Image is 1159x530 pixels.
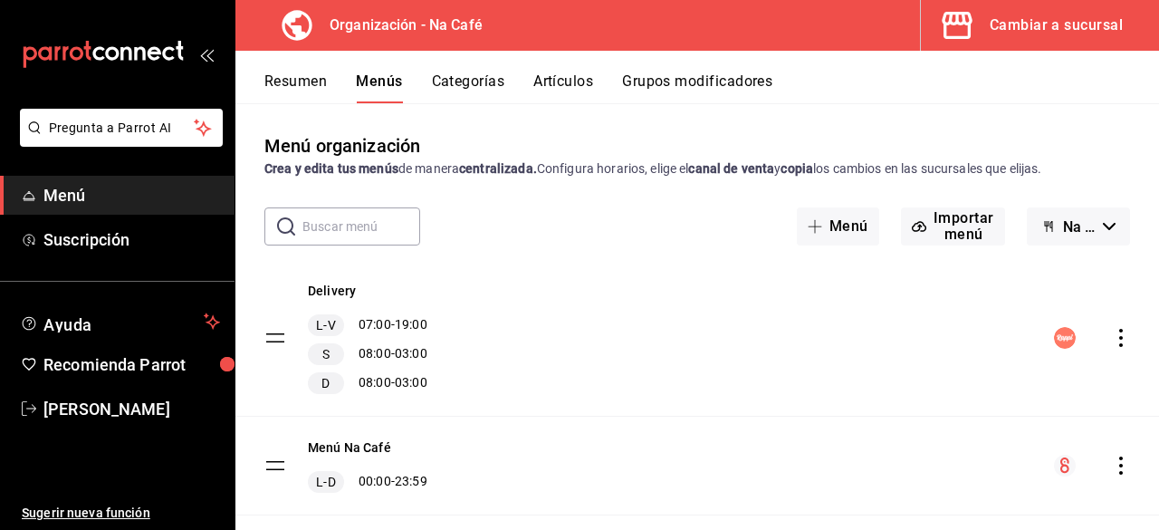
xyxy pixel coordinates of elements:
div: Menú organización [264,132,420,159]
button: Categorías [432,72,505,103]
span: Pregunta a Parrot AI [49,119,195,138]
button: Delivery [308,282,356,300]
button: Pregunta a Parrot AI [20,109,223,147]
div: de manera Configura horarios, elige el y los cambios en las sucursales que elijas. [264,159,1130,178]
h3: Organización - Na Café [315,14,483,36]
button: Menú [797,207,879,246]
strong: copia [781,161,813,176]
div: 07:00 - 19:00 [308,314,427,336]
span: Recomienda Parrot [43,352,220,377]
table: menu-maker-table [235,260,1159,516]
div: 08:00 - 03:00 [308,343,427,365]
span: Ayuda [43,311,196,332]
button: actions [1112,457,1130,475]
button: Resumen [264,72,327,103]
button: drag [264,455,286,477]
span: Menú [43,183,220,207]
span: L-V [312,316,339,334]
button: open_drawer_menu [199,47,214,62]
div: 00:00 - 23:59 [308,471,427,493]
div: Cambiar a sucursal [990,13,1123,38]
span: L-D [312,473,339,491]
span: D [318,374,333,392]
div: 08:00 - 03:00 [308,372,427,394]
span: [PERSON_NAME] [43,397,220,421]
button: Menús [356,72,402,103]
span: S [319,345,333,363]
button: actions [1112,329,1130,347]
strong: centralizada. [459,161,537,176]
button: Artículos [533,72,593,103]
strong: canal de venta [688,161,774,176]
button: Menú Na Café [308,438,391,457]
span: Na Café - Borrador [1063,218,1096,236]
strong: Crea y edita tus menús [264,161,398,176]
button: Grupos modificadores [622,72,772,103]
input: Buscar menú [302,208,420,245]
button: drag [264,327,286,349]
button: Na Café - Borrador [1027,207,1130,246]
div: navigation tabs [264,72,1159,103]
a: Pregunta a Parrot AI [13,131,223,150]
button: Importar menú [901,207,1005,246]
span: Sugerir nueva función [22,504,220,523]
span: Suscripción [43,227,220,252]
